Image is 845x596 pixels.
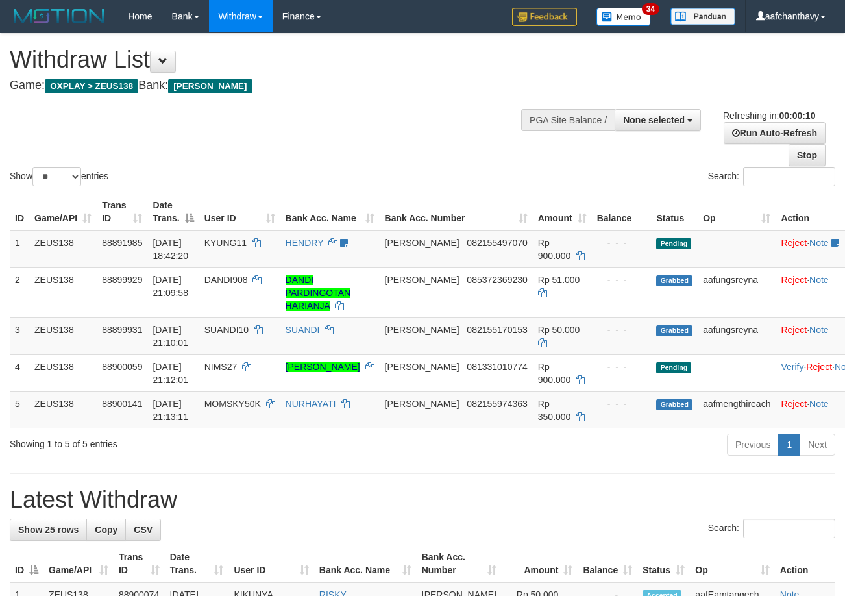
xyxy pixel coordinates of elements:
[538,325,580,335] span: Rp 50.000
[10,391,29,428] td: 5
[165,545,229,582] th: Date Trans.: activate to sort column ascending
[43,545,114,582] th: Game/API: activate to sort column ascending
[512,8,577,26] img: Feedback.jpg
[578,545,637,582] th: Balance: activate to sort column ascending
[723,110,815,121] span: Refreshing in:
[95,525,117,535] span: Copy
[29,193,97,230] th: Game/API: activate to sort column ascending
[698,267,776,317] td: aafungsreyna
[533,193,592,230] th: Amount: activate to sort column ascending
[521,109,615,131] div: PGA Site Balance /
[102,238,142,248] span: 88891985
[286,362,360,372] a: [PERSON_NAME]
[592,193,652,230] th: Balance
[656,399,692,410] span: Grabbed
[45,79,138,93] span: OXPLAY > ZEUS138
[538,238,571,261] span: Rp 900.000
[623,115,685,125] span: None selected
[656,238,691,249] span: Pending
[10,79,550,92] h4: Game: Bank:
[204,325,249,335] span: SUANDI10
[778,434,800,456] a: 1
[10,6,108,26] img: MOTION_logo.png
[781,399,807,409] a: Reject
[10,487,835,513] h1: Latest Withdraw
[656,362,691,373] span: Pending
[29,267,97,317] td: ZEUS138
[727,434,779,456] a: Previous
[114,545,165,582] th: Trans ID: activate to sort column ascending
[597,397,646,410] div: - - -
[781,362,803,372] a: Verify
[502,545,578,582] th: Amount: activate to sort column ascending
[153,362,188,385] span: [DATE] 21:12:01
[29,230,97,268] td: ZEUS138
[467,399,527,409] span: Copy 082155974363 to clipboard
[651,193,698,230] th: Status
[698,391,776,428] td: aafmengthireach
[286,275,351,311] a: DANDI PARDINGOTAN HARIANJA
[417,545,502,582] th: Bank Acc. Number: activate to sort column ascending
[597,236,646,249] div: - - -
[125,519,161,541] a: CSV
[642,3,659,15] span: 34
[228,545,313,582] th: User ID: activate to sort column ascending
[656,275,692,286] span: Grabbed
[775,545,835,582] th: Action
[10,193,29,230] th: ID
[597,323,646,336] div: - - -
[385,362,459,372] span: [PERSON_NAME]
[615,109,701,131] button: None selected
[779,110,815,121] strong: 00:00:10
[708,167,835,186] label: Search:
[102,275,142,285] span: 88899929
[538,275,580,285] span: Rp 51.000
[698,193,776,230] th: Op: activate to sort column ascending
[204,362,238,372] span: NIMS27
[538,399,571,422] span: Rp 350.000
[597,273,646,286] div: - - -
[153,399,188,422] span: [DATE] 21:13:11
[286,399,336,409] a: NURHAYATI
[385,238,459,248] span: [PERSON_NAME]
[18,525,79,535] span: Show 25 rows
[467,275,527,285] span: Copy 085372369230 to clipboard
[286,325,320,335] a: SUANDI
[10,432,343,451] div: Showing 1 to 5 of 5 entries
[809,275,829,285] a: Note
[204,399,261,409] span: MOMSKY50K
[147,193,199,230] th: Date Trans.: activate to sort column descending
[708,519,835,538] label: Search:
[102,362,142,372] span: 88900059
[596,8,651,26] img: Button%20Memo.svg
[10,545,43,582] th: ID: activate to sort column descending
[789,144,826,166] a: Stop
[809,325,829,335] a: Note
[781,275,807,285] a: Reject
[10,519,87,541] a: Show 25 rows
[809,238,829,248] a: Note
[10,230,29,268] td: 1
[32,167,81,186] select: Showentries
[743,167,835,186] input: Search:
[168,79,252,93] span: [PERSON_NAME]
[698,317,776,354] td: aafungsreyna
[153,275,188,298] span: [DATE] 21:09:58
[314,545,417,582] th: Bank Acc. Name: activate to sort column ascending
[199,193,280,230] th: User ID: activate to sort column ascending
[467,362,527,372] span: Copy 081331010774 to clipboard
[597,360,646,373] div: - - -
[538,362,571,385] span: Rp 900.000
[97,193,147,230] th: Trans ID: activate to sort column ascending
[204,275,248,285] span: DANDI908
[781,325,807,335] a: Reject
[800,434,835,456] a: Next
[29,391,97,428] td: ZEUS138
[10,317,29,354] td: 3
[467,238,527,248] span: Copy 082155497070 to clipboard
[670,8,735,25] img: panduan.png
[385,275,459,285] span: [PERSON_NAME]
[724,122,826,144] a: Run Auto-Refresh
[29,354,97,391] td: ZEUS138
[10,354,29,391] td: 4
